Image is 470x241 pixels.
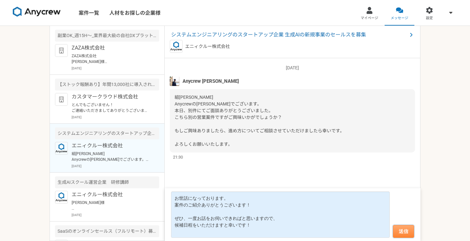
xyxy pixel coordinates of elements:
img: logo_text_blue_01.png [55,191,68,204]
p: [DATE] [170,65,415,71]
p: 組[PERSON_NAME] Anycrewの[PERSON_NAME]でございます。 本日、別件にてご面談ありがとうございました。 こちら別の営業案件ですがご興味いかがでしょうか？ もしご興味... [72,151,151,162]
span: メッセージ [391,16,408,21]
p: ZAZA株式会社 [PERSON_NAME]様 お世話になっております。 株式会社FFBの組田と申します。 このたびはご連絡いただき、誠にありがとうございます。 御社の「Metoree」事業拡大... [72,53,151,65]
span: 組[PERSON_NAME] Anycrewの[PERSON_NAME]でございます。 本日、別件にてご面談ありがとうございました。 こちら別の営業案件ですがご興味いかがでしょうか？ もしご興味... [175,95,344,147]
p: とんでもございません！ ご連絡いただきましてありがとうございます。 村脇様宛に[DATE] 16:00 - 17:00にて日程調整させて頂きました！ [72,102,151,113]
img: default_org_logo-42cde973f59100197ec2c8e796e4974ac8490bb5b08a0eb061ff975e4574aa76.png [55,44,68,57]
img: logo_text_blue_01.png [55,142,68,155]
div: SaaSのオンラインセールス（フルリモート）募集 [55,225,159,237]
span: Anycrew [PERSON_NAME] [183,78,239,85]
img: 8DqYSo04kwAAAAASUVORK5CYII= [13,7,61,17]
span: マイページ [361,16,378,21]
div: 生成AIスクール運営企業 研修講師 [55,176,159,188]
p: カスタマークラウド株式会社 [72,93,151,101]
p: [DATE] [72,66,159,71]
p: [DATE] [72,164,159,168]
span: 設定 [426,16,433,21]
p: エニィクルー株式会社 [72,142,151,150]
p: [PERSON_NAME]様 返信が遅くなり申し訳ございませんでした。 また先日、お打ち合わせ、ありがとうございました。 ご紹介いただいた別案件の件、承知いたしました。 [PERSON_NAME... [72,200,151,211]
textarea: お世話になっております。 案件のご紹介ありがとうございます！ ぜひ、一度お話をお伺いできればと思いますので、 候補日程をいただけますと幸いです！ [171,191,390,238]
button: 送信 [393,225,414,238]
div: 【ストック報酬あり】年間13,000社に導入されたSaasのリード獲得のご依頼 [55,79,159,90]
img: logo_text_blue_01.png [170,40,183,53]
img: tomoya_yamashita.jpeg [170,76,179,86]
p: [DATE] [72,213,159,217]
img: default_org_logo-42cde973f59100197ec2c8e796e4974ac8490bb5b08a0eb061ff975e4574aa76.png [55,93,68,106]
p: エニィクルー株式会社 [185,43,230,50]
p: [DATE] [72,115,159,120]
p: エニィクルー株式会社 [72,191,151,198]
div: 副業OK_週15H〜_業界最大級の自社DXプラットフォームのコンサルティング営業 [55,30,159,42]
div: システムエンジニアリングのスタートアップ企業 生成AIの新規事業のセールスを募集 [55,128,159,139]
p: ZAZA株式会社 [72,44,151,52]
span: システムエンジニアリングのスタートアップ企業 生成AIの新規事業のセールスを募集 [171,31,407,39]
span: 21:30 [173,154,183,160]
